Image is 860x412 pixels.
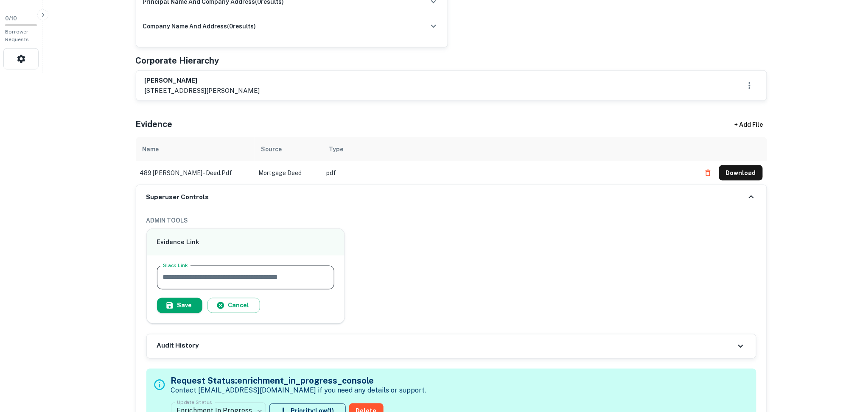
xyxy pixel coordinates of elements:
[157,341,199,351] h6: Audit History
[143,22,256,31] h6: company name and address ( 0 results)
[719,165,763,181] button: Download
[136,137,767,185] div: scrollable content
[818,344,860,385] iframe: Chat Widget
[261,144,282,154] div: Source
[163,262,188,269] label: Slack Link
[5,15,17,22] span: 0 / 10
[207,298,260,313] button: Cancel
[177,399,212,406] label: Update Status
[5,29,29,42] span: Borrower Requests
[136,118,173,131] h5: Evidence
[322,161,696,185] td: pdf
[157,237,335,247] h6: Evidence Link
[329,144,344,154] div: Type
[700,166,716,180] button: Delete file
[322,137,696,161] th: Type
[720,117,779,132] div: + Add File
[136,161,255,185] td: 489 [PERSON_NAME] - deed.pdf
[255,137,322,161] th: Source
[136,137,255,161] th: Name
[146,192,209,202] h6: Superuser Controls
[255,161,322,185] td: Mortgage Deed
[143,144,159,154] div: Name
[157,298,202,313] button: Save
[136,54,219,67] h5: Corporate Hierarchy
[145,76,260,86] h6: [PERSON_NAME]
[145,86,260,96] p: [STREET_ADDRESS][PERSON_NAME]
[171,375,426,387] h5: Request Status: enrichment_in_progress_console
[146,216,756,225] h6: ADMIN TOOLS
[171,386,426,396] p: Contact [EMAIL_ADDRESS][DOMAIN_NAME] if you need any details or support.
